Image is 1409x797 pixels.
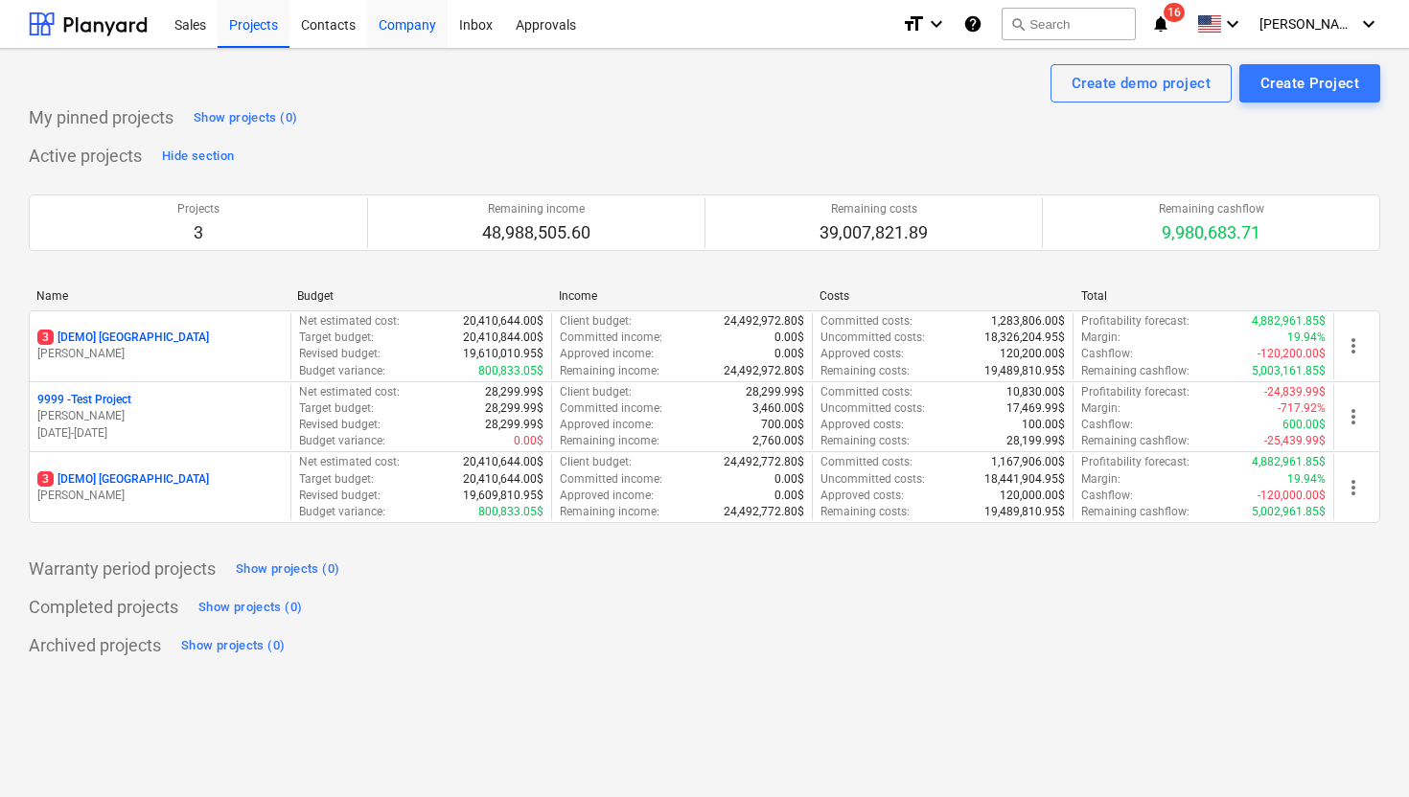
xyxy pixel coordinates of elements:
[1258,346,1326,362] p: -120,200.00$
[478,363,543,379] p: 800,833.05$
[820,471,925,488] p: Uncommitted costs :
[984,363,1065,379] p: 19,489,810.95$
[236,558,339,581] div: Show projects (0)
[299,471,374,488] p: Target budget :
[29,145,142,168] p: Active projects
[820,363,910,379] p: Remaining costs :
[560,488,654,504] p: Approved income :
[299,313,400,330] p: Net estimated cost :
[1081,504,1190,520] p: Remaining cashflow :
[1002,8,1136,40] button: Search
[724,454,804,470] p: 24,492,772.80$
[991,454,1065,470] p: 1,167,906.00$
[559,289,804,303] div: Income
[1081,346,1133,362] p: Cashflow :
[1006,384,1065,400] p: 10,830.00$
[198,597,302,619] div: Show projects (0)
[1081,488,1133,504] p: Cashflow :
[774,488,804,504] p: 0.00$
[463,330,543,346] p: 20,410,844.00$
[1010,16,1026,32] span: search
[774,471,804,488] p: 0.00$
[1252,504,1326,520] p: 5,002,961.85$
[162,146,234,168] div: Hide section
[1252,363,1326,379] p: 5,003,161.85$
[560,454,632,470] p: Client budget :
[299,330,374,346] p: Target budget :
[37,471,209,488] p: [DEMO] [GEOGRAPHIC_DATA]
[984,330,1065,346] p: 18,326,204.95$
[1159,221,1264,244] p: 9,980,683.71
[482,221,590,244] p: 48,988,505.60
[1081,471,1120,488] p: Margin :
[984,504,1065,520] p: 19,489,810.95$
[29,106,173,129] p: My pinned projects
[820,346,904,362] p: Approved costs :
[1022,417,1065,433] p: 100.00$
[299,454,400,470] p: Net estimated cost :
[181,635,285,657] div: Show projects (0)
[724,313,804,330] p: 24,492,972.80$
[1000,346,1065,362] p: 120,200.00$
[560,471,662,488] p: Committed income :
[37,408,283,424] p: [PERSON_NAME]
[1287,330,1326,346] p: 19.94%
[1072,71,1211,96] div: Create demo project
[1081,289,1327,303] div: Total
[1006,433,1065,449] p: 28,199.99$
[1252,454,1326,470] p: 4,882,961.85$
[37,488,283,504] p: [PERSON_NAME]
[297,289,543,303] div: Budget
[1342,476,1365,499] span: more_vert
[482,201,590,217] p: Remaining income
[1258,488,1326,504] p: -120,000.00$
[157,141,239,171] button: Hide section
[29,558,216,581] p: Warranty period projects
[724,504,804,520] p: 24,492,772.80$
[1006,400,1065,417] p: 17,469.99$
[177,221,219,244] p: 3
[1342,405,1365,428] span: more_vert
[1264,384,1326,400] p: -24,839.99$
[560,400,662,417] p: Committed income :
[1151,12,1170,35] i: notifications
[820,400,925,417] p: Uncommitted costs :
[36,289,282,303] div: Name
[29,634,161,657] p: Archived projects
[1287,471,1326,488] p: 19.94%
[485,384,543,400] p: 28,299.99$
[1313,705,1409,797] iframe: Chat Widget
[820,433,910,449] p: Remaining costs :
[1081,433,1190,449] p: Remaining cashflow :
[1259,16,1355,32] span: [PERSON_NAME]
[299,504,385,520] p: Budget variance :
[1081,330,1120,346] p: Margin :
[902,12,925,35] i: format_size
[820,454,912,470] p: Committed costs :
[724,363,804,379] p: 24,492,972.80$
[231,554,344,584] button: Show projects (0)
[1081,313,1190,330] p: Profitability forecast :
[299,363,385,379] p: Budget variance :
[1081,384,1190,400] p: Profitability forecast :
[1081,454,1190,470] p: Profitability forecast :
[37,471,54,487] span: 3
[1252,313,1326,330] p: 4,882,961.85$
[820,313,912,330] p: Committed costs :
[560,504,659,520] p: Remaining income :
[177,201,219,217] p: Projects
[1357,12,1380,35] i: keyboard_arrow_down
[37,330,54,345] span: 3
[37,392,131,408] p: 9999 - Test Project
[746,384,804,400] p: 28,299.99$
[299,488,381,504] p: Revised budget :
[299,417,381,433] p: Revised budget :
[478,504,543,520] p: 800,833.05$
[1264,433,1326,449] p: -25,439.99$
[1342,334,1365,357] span: more_vert
[1081,363,1190,379] p: Remaining cashflow :
[761,417,804,433] p: 700.00$
[560,417,654,433] p: Approved income :
[560,313,632,330] p: Client budget :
